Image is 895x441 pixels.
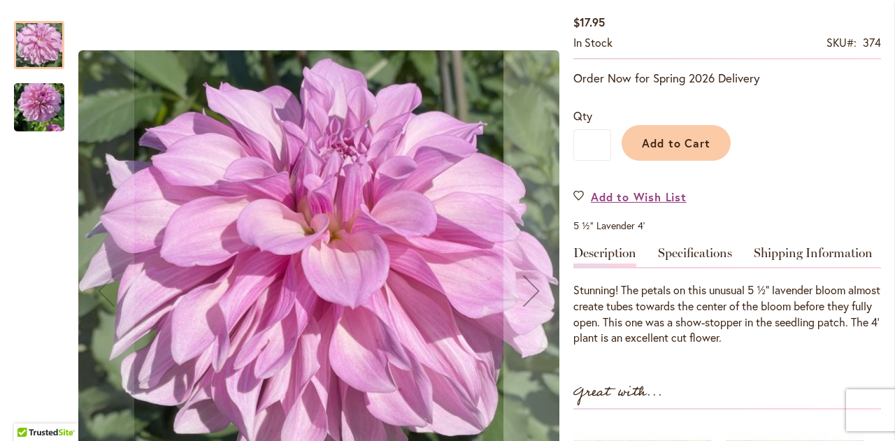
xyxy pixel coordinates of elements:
div: ORCHID ICE [14,7,78,69]
a: Add to Wish List [573,189,687,205]
img: ORCHID ICE [14,63,64,152]
strong: Great with... [573,381,663,404]
button: Add to Cart [622,125,731,161]
span: Add to Cart [642,136,711,150]
div: Availability [573,35,613,51]
div: 374 [863,35,881,51]
a: Specifications [658,247,732,267]
span: Add to Wish List [591,189,687,205]
span: Qty [573,108,592,123]
div: Detailed Product Info [573,247,881,346]
a: Description [573,247,636,267]
span: $17.95 [573,15,605,29]
iframe: Launch Accessibility Center [10,391,50,431]
strong: SKU [826,35,857,50]
a: Shipping Information [754,247,873,267]
p: Stunning! The petals on this unusual 5 ½” lavender bloom almost create tubes towards the center o... [573,282,881,346]
div: ORCHID ICE [14,69,64,131]
p: 5 ½" Lavender 4' [573,219,881,233]
span: In stock [573,35,613,50]
p: Order Now for Spring 2026 Delivery [573,70,881,87]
